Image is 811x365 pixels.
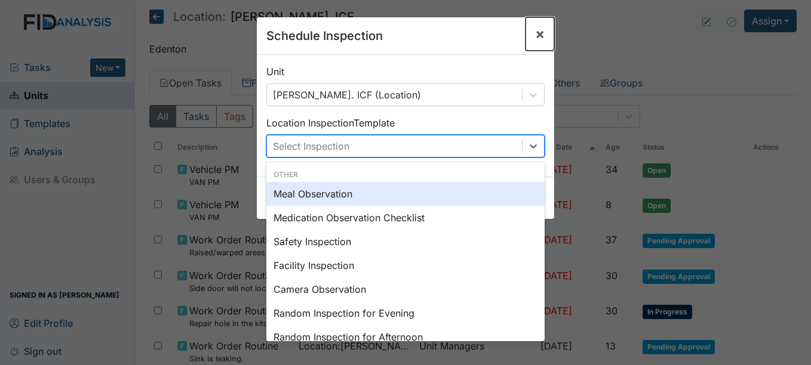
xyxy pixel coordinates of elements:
div: Random Inspection for Evening [266,301,545,325]
button: Close [526,17,554,51]
h5: Schedule Inspection [266,27,383,45]
div: Facility Inspection [266,253,545,277]
div: Medication Observation Checklist [266,206,545,230]
div: [PERSON_NAME]. ICF (Location) [273,88,421,102]
div: Select Inspection [273,139,349,153]
div: Safety Inspection [266,230,545,253]
label: Location Inspection Template [266,116,395,130]
label: Unit [266,64,284,79]
div: Meal Observation [266,182,545,206]
div: Random Inspection for Afternoon [266,325,545,349]
span: × [535,25,545,42]
div: Camera Observation [266,277,545,301]
div: Other [266,169,545,180]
